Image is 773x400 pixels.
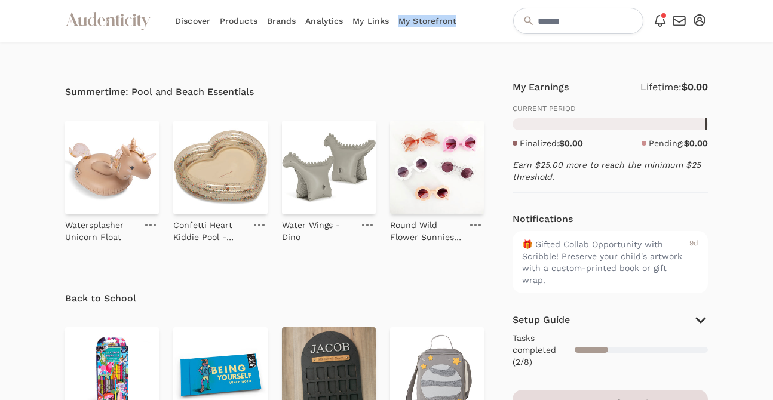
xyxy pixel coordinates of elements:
p: Finalized: [520,137,583,149]
p: Lifetime: [640,80,708,94]
strong: $0.00 [682,81,708,93]
img: Watersplasher Unicorn Float [65,121,159,214]
a: 🎁 Gifted Collab Opportunity with Scribble! Preserve your child's artwork with a custom-printed bo... [513,231,708,293]
a: Water Wings - Dino [282,214,354,243]
p: CURRENT PERIOD [513,104,708,113]
button: Setup Guide Tasks completed (2/8) [513,313,708,370]
p: Confetti Heart Kiddie Pool - Cream [173,219,246,243]
span: Tasks completed (2/8) [513,332,575,368]
p: Earn $25.00 more to reach the minimum $25 threshold. [513,159,708,183]
a: Confetti Heart Kiddie Pool - Cream [173,214,246,243]
p: Round Wild Flower Sunnies - 5 Color Options [390,219,462,243]
strong: $0.00 [559,139,583,148]
div: 🎁 Gifted Collab Opportunity with Scribble! Preserve your child's artwork with a custom-printed bo... [522,238,686,286]
img: Confetti Heart Kiddie Pool - Cream [173,121,267,214]
h4: Back to School [65,291,484,306]
div: 9d [689,238,698,286]
h4: Summertime: Pool and Beach Essentials [65,85,484,99]
p: Water Wings - Dino [282,219,354,243]
img: Round Wild Flower Sunnies - 5 Color Options [390,121,484,214]
h4: My Earnings [513,80,569,94]
a: Round Wild Flower Sunnies - 5 Color Options [390,214,462,243]
p: Watersplasher Unicorn Float [65,219,137,243]
img: Water Wings - Dino [282,121,376,214]
h4: Notifications [513,212,573,226]
strong: $0.00 [684,139,708,148]
h4: Setup Guide [513,313,570,327]
a: Watersplasher Unicorn Float [65,214,137,243]
p: Pending: [649,137,708,149]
